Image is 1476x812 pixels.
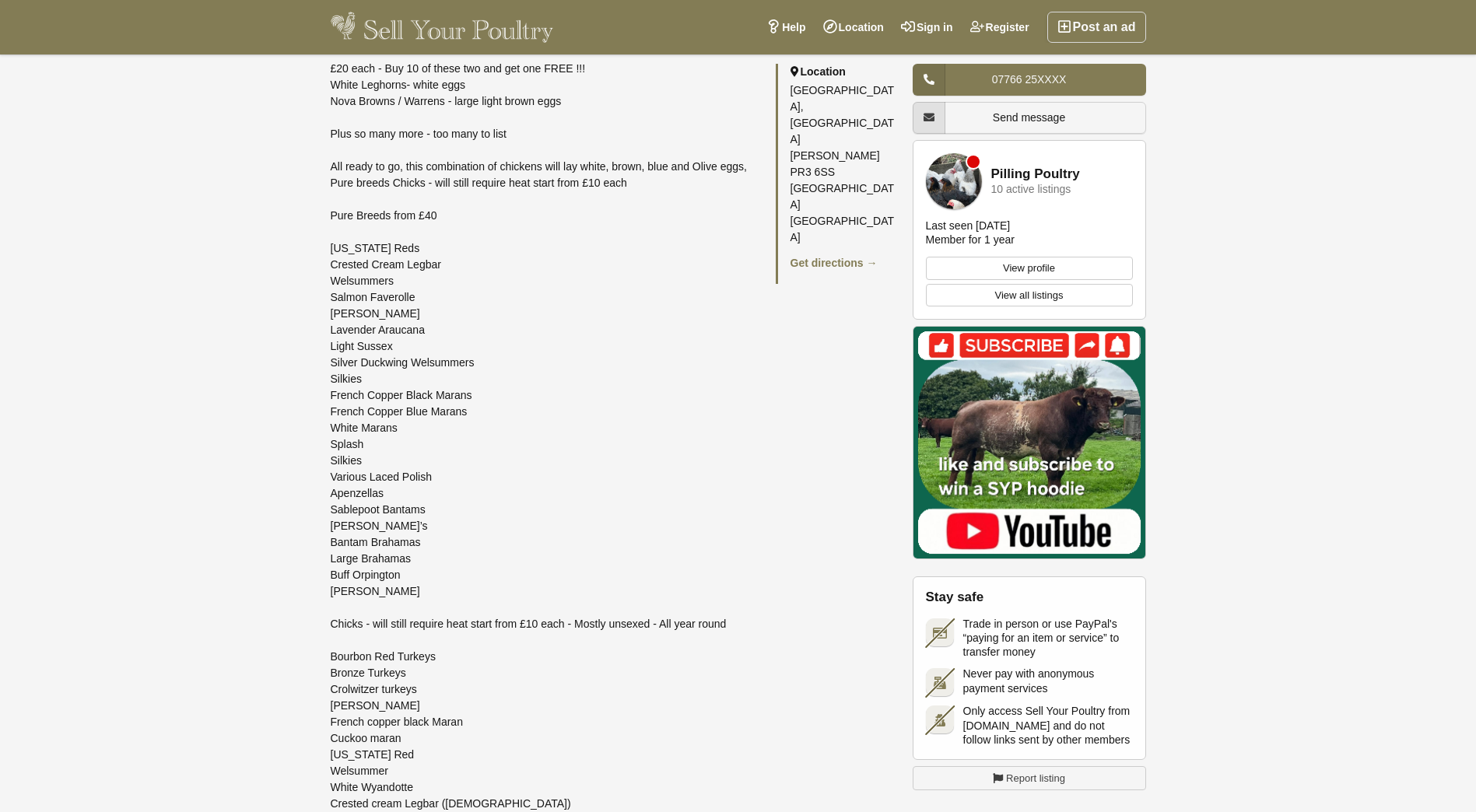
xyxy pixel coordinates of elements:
[962,12,1038,43] a: Register
[926,257,1133,280] a: View profile
[791,64,900,79] h2: Location
[892,12,962,43] a: Sign in
[791,257,878,269] a: Get directions →
[963,667,1133,695] span: Never pay with anonymous payment services
[926,590,1133,605] h2: Stay safe
[913,326,1146,559] img: Mat Atkinson Farming YouTube Channel
[963,617,1133,660] span: Trade in person or use PayPal's “paying for an item or service” to transfer money
[967,156,980,168] div: Member is offline
[1006,771,1065,786] span: Report listing
[926,219,1011,233] div: Last seen [DATE]
[991,167,1080,182] a: Pilling Poultry
[791,82,900,246] div: [GEOGRAPHIC_DATA], [GEOGRAPHIC_DATA] [PERSON_NAME] PR3 6SS [GEOGRAPHIC_DATA] [GEOGRAPHIC_DATA]
[991,184,1071,195] div: 10 active listings
[926,233,1015,247] div: Member for 1 year
[926,153,982,209] img: Pilling Poultry
[913,102,1146,134] a: Send message
[1047,12,1146,43] a: Post an ad
[913,766,1146,791] a: Report listing
[331,12,554,43] img: Sell Your Poultry
[758,12,814,43] a: Help
[992,73,1067,86] span: 07766 25XXXX
[913,64,1146,96] a: 07766 25XXXX
[963,704,1133,747] span: Only access Sell Your Poultry from [DOMAIN_NAME] and do not follow links sent by other members
[993,111,1065,124] span: Send message
[926,284,1133,307] a: View all listings
[815,12,892,43] a: Location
